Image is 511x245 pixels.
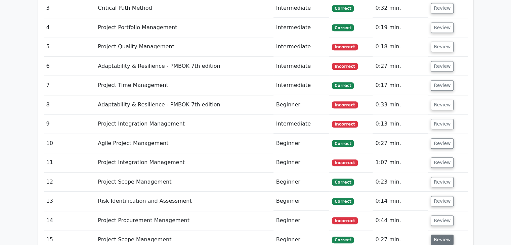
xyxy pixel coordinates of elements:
button: Review [431,196,454,206]
td: Beginner [273,95,329,114]
td: Project Integration Management [95,114,273,134]
button: Review [431,138,454,149]
td: Intermediate [273,76,329,95]
td: 12 [44,173,95,192]
td: 0:19 min. [373,18,428,37]
span: Incorrect [332,159,358,166]
td: 1:07 min. [373,153,428,172]
button: Review [431,22,454,33]
td: Project Portfolio Management [95,18,273,37]
td: 0:23 min. [373,173,428,192]
td: Intermediate [273,18,329,37]
td: Adaptability & Resilience - PMBOK 7th edition [95,95,273,114]
td: Agile Project Management [95,134,273,153]
td: Beginner [273,153,329,172]
span: Correct [332,179,354,185]
td: Beginner [273,134,329,153]
td: 14 [44,211,95,230]
td: 0:13 min. [373,114,428,134]
button: Review [431,3,454,13]
td: 4 [44,18,95,37]
td: 0:17 min. [373,76,428,95]
button: Review [431,215,454,226]
td: Project Integration Management [95,153,273,172]
button: Review [431,42,454,52]
td: Beginner [273,173,329,192]
span: Incorrect [332,44,358,50]
td: Project Procurement Management [95,211,273,230]
td: 9 [44,114,95,134]
td: 8 [44,95,95,114]
button: Review [431,61,454,71]
td: Intermediate [273,37,329,56]
td: 0:44 min. [373,211,428,230]
span: Correct [332,24,354,31]
td: 0:18 min. [373,37,428,56]
button: Review [431,177,454,187]
td: Project Quality Management [95,37,273,56]
td: Adaptability & Resilience - PMBOK 7th edition [95,57,273,76]
td: Beginner [273,192,329,211]
span: Incorrect [332,217,358,224]
td: 0:27 min. [373,134,428,153]
td: Risk Identification and Assessment [95,192,273,211]
span: Incorrect [332,101,358,108]
span: Correct [332,198,354,205]
button: Review [431,80,454,91]
span: Correct [332,140,354,147]
td: 0:27 min. [373,57,428,76]
span: Incorrect [332,121,358,128]
button: Review [431,235,454,245]
span: Incorrect [332,63,358,69]
button: Review [431,100,454,110]
td: Beginner [273,211,329,230]
td: Intermediate [273,57,329,76]
button: Review [431,119,454,129]
td: 5 [44,37,95,56]
td: 0:14 min. [373,192,428,211]
td: 0:33 min. [373,95,428,114]
td: 10 [44,134,95,153]
td: Intermediate [273,114,329,134]
td: Project Scope Management [95,173,273,192]
td: Project Time Management [95,76,273,95]
span: Correct [332,82,354,89]
button: Review [431,157,454,168]
span: Correct [332,237,354,243]
td: 6 [44,57,95,76]
td: 7 [44,76,95,95]
td: 13 [44,192,95,211]
td: 11 [44,153,95,172]
span: Correct [332,5,354,12]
